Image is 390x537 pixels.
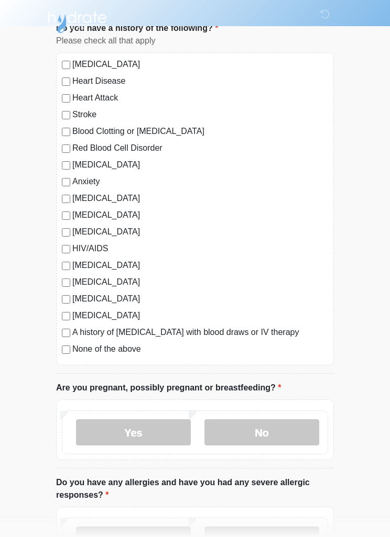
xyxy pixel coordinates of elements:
[62,145,70,153] input: Red Blood Cell Disorder
[72,260,328,272] label: [MEDICAL_DATA]
[62,178,70,187] input: Anxiety
[62,229,70,237] input: [MEDICAL_DATA]
[46,8,109,34] img: Hydrate IV Bar - Scottsdale Logo
[62,346,70,354] input: None of the above
[56,477,334,502] label: Do you have any allergies and have you had any severe allergic responses?
[62,162,70,170] input: [MEDICAL_DATA]
[72,142,328,155] label: Red Blood Cell Disorder
[72,327,328,339] label: A history of [MEDICAL_DATA] with blood draws or IV therapy
[72,209,328,222] label: [MEDICAL_DATA]
[62,329,70,338] input: A history of [MEDICAL_DATA] with blood draws or IV therapy
[72,92,328,105] label: Heart Attack
[62,279,70,287] input: [MEDICAL_DATA]
[62,212,70,220] input: [MEDICAL_DATA]
[62,95,70,103] input: Heart Attack
[62,262,70,271] input: [MEDICAL_DATA]
[72,159,328,172] label: [MEDICAL_DATA]
[72,276,328,289] label: [MEDICAL_DATA]
[72,176,328,188] label: Anxiety
[72,193,328,205] label: [MEDICAL_DATA]
[62,61,70,70] input: [MEDICAL_DATA]
[62,296,70,304] input: [MEDICAL_DATA]
[76,420,191,446] label: Yes
[62,312,70,321] input: [MEDICAL_DATA]
[72,126,328,138] label: Blood Clotting or [MEDICAL_DATA]
[62,128,70,137] input: Blood Clotting or [MEDICAL_DATA]
[62,78,70,86] input: Heart Disease
[56,382,281,395] label: Are you pregnant, possibly pregnant or breastfeeding?
[72,75,328,88] label: Heart Disease
[72,226,328,239] label: [MEDICAL_DATA]
[72,109,328,121] label: Stroke
[72,343,328,356] label: None of the above
[204,420,319,446] label: No
[72,293,328,306] label: [MEDICAL_DATA]
[72,243,328,255] label: HIV/AIDS
[72,310,328,322] label: [MEDICAL_DATA]
[62,111,70,120] input: Stroke
[72,59,328,71] label: [MEDICAL_DATA]
[62,245,70,254] input: HIV/AIDS
[62,195,70,204] input: [MEDICAL_DATA]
